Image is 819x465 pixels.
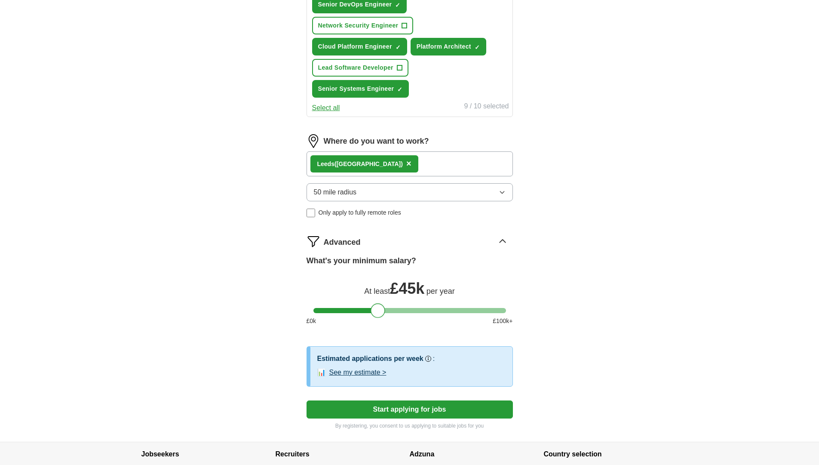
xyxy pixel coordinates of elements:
button: Senior Systems Engineer✓ [312,80,409,98]
button: 50 mile radius [307,183,513,201]
span: Network Security Engineer [318,21,399,30]
p: By registering, you consent to us applying to suitable jobs for you [307,422,513,430]
strong: Leed [317,160,331,167]
button: Select all [312,103,340,113]
button: See my estimate > [329,367,386,378]
button: Lead Software Developer [312,59,408,77]
span: per year [426,287,455,296]
span: ✓ [396,44,401,51]
div: s [317,160,403,169]
input: Only apply to fully remote roles [307,209,315,217]
span: × [406,159,411,168]
span: 📊 [317,367,326,378]
span: £ 0 k [307,317,316,326]
span: Lead Software Developer [318,63,393,72]
span: 50 mile radius [314,187,357,197]
span: Advanced [324,237,361,248]
span: Senior Systems Engineer [318,84,394,93]
span: ✓ [395,2,400,9]
span: Cloud Platform Engineer [318,42,392,51]
button: × [406,157,411,170]
span: Only apply to fully remote roles [319,208,401,217]
div: 9 / 10 selected [464,101,509,113]
img: filter [307,234,320,248]
button: Cloud Platform Engineer✓ [312,38,407,55]
button: Network Security Engineer [312,17,414,34]
span: £ 100 k+ [493,317,512,326]
button: Start applying for jobs [307,400,513,419]
span: £ 45k [390,280,424,297]
span: At least [364,287,390,296]
label: What's your minimum salary? [307,255,416,267]
span: ([GEOGRAPHIC_DATA]) [334,160,403,167]
span: ✓ [397,86,402,93]
h3: Estimated applications per week [317,354,423,364]
span: Platform Architect [417,42,471,51]
span: ✓ [475,44,480,51]
img: location.png [307,134,320,148]
button: Platform Architect✓ [411,38,486,55]
h3: : [433,354,435,364]
label: Where do you want to work? [324,135,429,147]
